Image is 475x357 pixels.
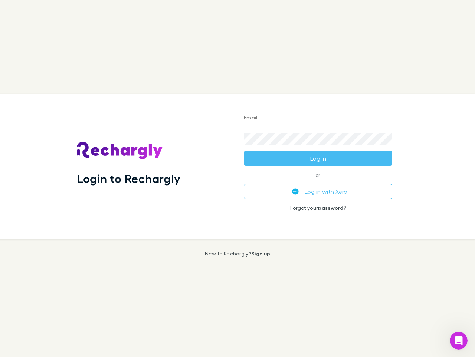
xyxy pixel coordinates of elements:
h1: Login to Rechargly [77,171,180,186]
button: Log in with Xero [244,184,392,199]
a: Sign up [251,250,270,257]
a: password [318,205,343,211]
p: New to Rechargly? [205,251,271,257]
button: Log in [244,151,392,166]
img: Xero's logo [292,188,299,195]
img: Rechargly's Logo [77,142,163,160]
p: Forgot your ? [244,205,392,211]
iframe: Intercom live chat [450,332,468,350]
